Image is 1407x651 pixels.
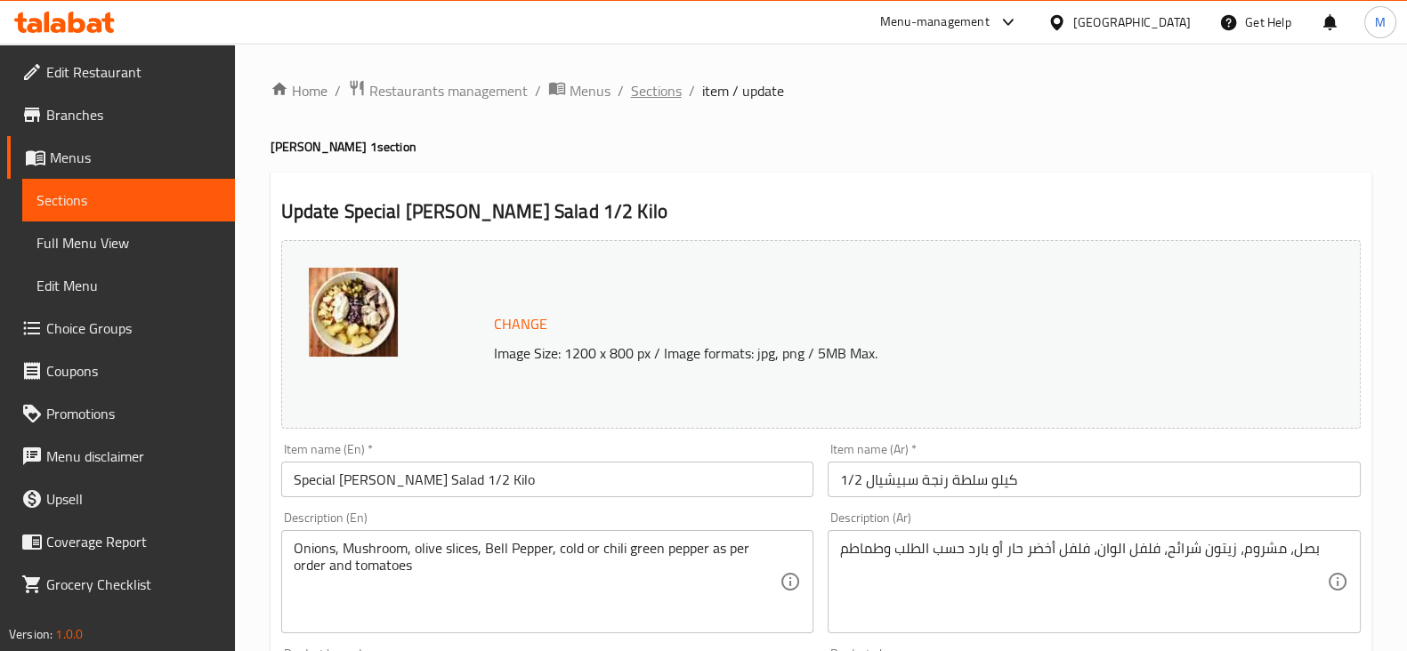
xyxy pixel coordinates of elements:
[271,79,1371,102] nav: breadcrumb
[335,80,341,101] li: /
[7,307,235,350] a: Choice Groups
[7,51,235,93] a: Edit Restaurant
[46,104,221,125] span: Branches
[494,311,547,337] span: Change
[618,80,624,101] li: /
[7,478,235,520] a: Upsell
[46,317,221,339] span: Choice Groups
[294,540,780,624] textarea: Onions, Mushroom, olive slices, Bell Pepper, cold or chili green pepper as per order and tomatoes
[487,342,1256,364] p: Image Size: 1200 x 800 px / Image formats: jpg, png / 5MB Max.
[50,147,221,168] span: Menus
[1375,12,1386,32] span: M
[7,435,235,478] a: Menu disclaimer
[570,80,611,101] span: Menus
[7,520,235,563] a: Coverage Report
[22,264,235,307] a: Edit Menu
[36,189,221,211] span: Sections
[46,360,221,382] span: Coupons
[7,563,235,606] a: Grocery Checklist
[46,446,221,467] span: Menu disclaimer
[7,136,235,179] a: Menus
[36,232,221,253] span: Full Menu View
[348,79,528,102] a: Restaurants management
[7,350,235,392] a: Coupons
[36,275,221,296] span: Edit Menu
[548,79,611,102] a: Menus
[828,462,1361,497] input: Enter name Ar
[840,540,1327,624] textarea: بصل، مشروم، زيتون شرائح، فلفل الوان، فلفل أخضر حار أو بارد حسب الطلب وطماطم
[369,80,528,101] span: Restaurants management
[689,80,695,101] li: /
[281,462,814,497] input: Enter name En
[46,61,221,83] span: Edit Restaurant
[46,574,221,595] span: Grocery Checklist
[22,221,235,264] a: Full Menu View
[631,80,682,101] a: Sections
[487,306,554,342] button: Change
[46,531,221,552] span: Coverage Report
[55,623,83,646] span: 1.0.0
[7,392,235,435] a: Promotions
[46,488,221,510] span: Upsell
[309,268,398,357] img: Special_Herring_Salad_nos638696096187245398.jpg
[46,403,221,424] span: Promotions
[271,80,327,101] a: Home
[702,80,784,101] span: item / update
[281,198,1361,225] h2: Update Special [PERSON_NAME] Salad 1/2 Kilo
[7,93,235,136] a: Branches
[880,12,990,33] div: Menu-management
[271,138,1371,156] h4: [PERSON_NAME] 1 section
[1073,12,1191,32] div: [GEOGRAPHIC_DATA]
[535,80,541,101] li: /
[9,623,53,646] span: Version:
[22,179,235,221] a: Sections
